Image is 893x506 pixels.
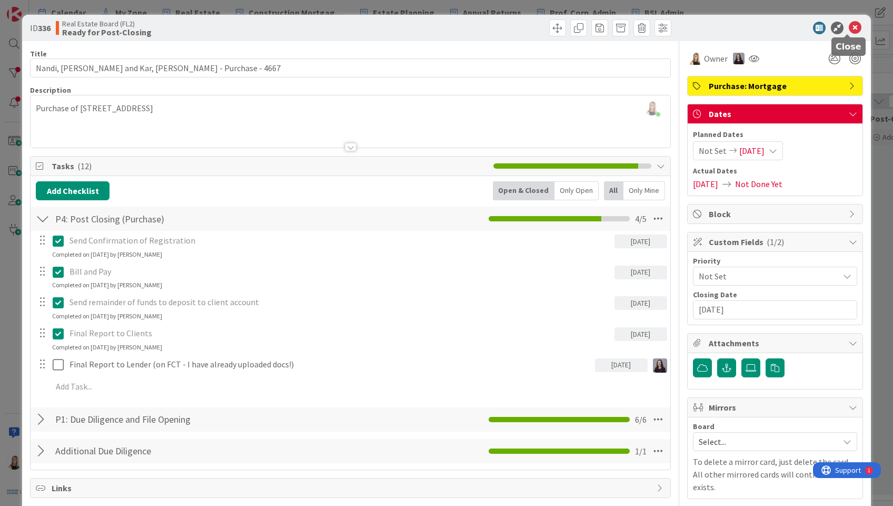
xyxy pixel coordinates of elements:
[704,52,728,65] span: Owner
[554,181,599,200] div: Only Open
[70,235,610,247] p: Send Confirmation of Registration
[52,250,162,259] div: Completed on [DATE] by [PERSON_NAME]
[709,80,844,92] span: Purchase: Mortgage
[623,181,665,200] div: Only Mine
[52,442,289,461] input: Add Checklist...
[709,337,844,349] span: Attachments
[733,53,745,64] img: BC
[62,20,152,28] span: Real Estate Board (FL2)
[699,301,851,319] input: YYYY/MM/DD
[693,423,715,430] span: Board
[653,358,667,373] img: BC
[739,144,765,157] span: [DATE]
[604,181,623,200] div: All
[689,52,702,65] img: DB
[38,23,51,33] b: 336
[52,343,162,352] div: Completed on [DATE] by [PERSON_NAME]
[635,413,647,426] span: 6 / 6
[62,28,152,36] b: Ready for Post-Closing
[36,181,110,200] button: Add Checklist
[30,22,51,34] span: ID
[693,455,857,493] p: To delete a mirror card, just delete the card. All other mirrored cards will continue to exists.
[493,181,554,200] div: Open & Closed
[30,85,71,95] span: Description
[693,166,857,177] span: Actual Dates
[709,401,844,414] span: Mirrors
[70,327,610,339] p: Final Report to Clients
[77,161,92,171] span: ( 12 )
[693,129,857,140] span: Planned Dates
[693,257,857,265] div: Priority
[709,208,844,220] span: Block
[55,4,57,13] div: 1
[36,102,664,114] p: Purchase of [STREET_ADDRESS]
[614,327,667,341] div: [DATE]
[693,291,857,298] div: Closing Date
[52,482,651,494] span: Links
[52,410,289,429] input: Add Checklist...
[699,434,834,449] span: Select...
[635,212,647,225] span: 4 / 5
[614,235,667,248] div: [DATE]
[52,280,162,290] div: Completed on [DATE] by [PERSON_NAME]
[52,160,488,172] span: Tasks
[735,178,782,190] span: Not Done Yet
[693,178,718,190] span: [DATE]
[70,358,591,371] p: Final Report to Lender (on FCT - I have already uploaded docs!)
[767,237,784,247] span: ( 1/2 )
[52,312,162,321] div: Completed on [DATE] by [PERSON_NAME]
[699,144,727,157] span: Not Set
[22,2,48,14] span: Support
[30,59,670,77] input: type card name here...
[709,236,844,248] span: Custom Fields
[614,266,667,279] div: [DATE]
[70,266,610,278] p: Bill and Pay
[635,445,647,458] span: 1 / 1
[52,209,289,228] input: Add Checklist...
[70,296,610,308] p: Send remainder of funds to deposit to client account
[709,108,844,120] span: Dates
[644,101,659,115] img: 69hUFmzDBdjIwzkImLfpiba3FawNlolQ.jpg
[30,49,47,59] label: Title
[595,358,648,372] div: [DATE]
[836,42,861,52] h5: Close
[699,269,834,284] span: Not Set
[614,296,667,310] div: [DATE]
